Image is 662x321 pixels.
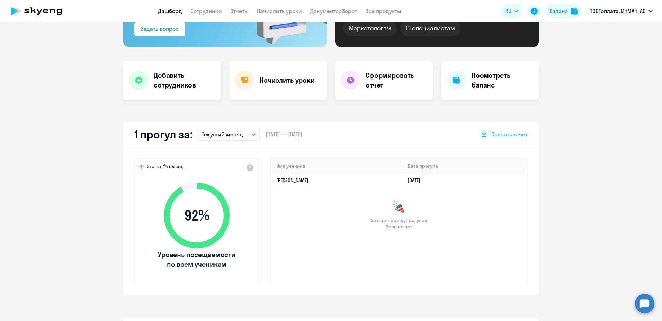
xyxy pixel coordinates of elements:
a: Отчеты [230,8,249,15]
div: Баланс [549,7,568,15]
button: ПОСТоплата, ИНМАН, АО [586,3,656,19]
h4: Сформировать отчет [366,71,427,90]
span: 92 % [157,207,236,224]
span: Это на 7% выше, [147,163,183,172]
button: Текущий месяц [198,128,260,141]
span: Уровень посещаемости по всем ученикам [157,250,236,269]
th: Имя ученика [271,159,402,173]
a: [DATE] [408,177,426,183]
div: Задать вопрос [141,25,179,33]
button: Балансbalance [545,4,582,18]
button: RU [500,4,523,18]
div: IT-специалистам [401,21,460,36]
span: За этот период прогулов больше нет [370,217,428,230]
span: Скачать отчет [491,130,528,138]
span: [DATE] — [DATE] [266,130,302,138]
h4: Посмотреть баланс [472,71,533,90]
a: Сотрудники [190,8,222,15]
p: Текущий месяц [202,130,243,138]
button: Задать вопрос [134,22,185,36]
h4: Добавить сотрудников [154,71,215,90]
a: Начислить уроки [257,8,302,15]
h4: Начислить уроки [260,75,315,85]
h2: 1 прогул за: [134,127,192,141]
a: [PERSON_NAME] [276,177,308,183]
a: Дашборд [158,8,182,15]
a: Все продукты [365,8,401,15]
img: congrats [392,201,406,214]
th: Дата прогула [402,159,527,173]
img: balance [571,8,578,15]
a: Документооборот [310,8,357,15]
span: RU [505,7,511,15]
p: ПОСТоплата, ИНМАН, АО [589,7,646,15]
div: Маркетологам [343,21,396,36]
